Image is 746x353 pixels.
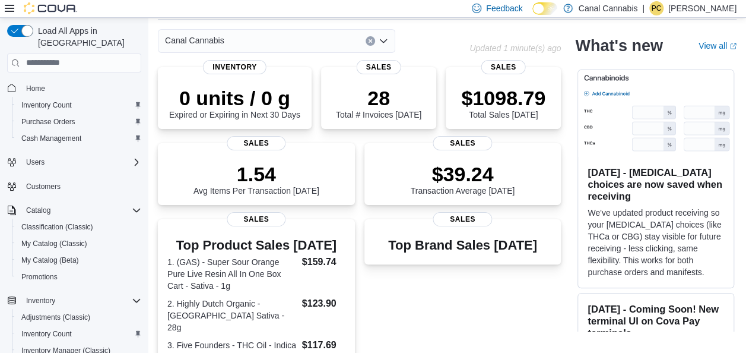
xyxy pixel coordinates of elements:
button: Inventory [2,292,146,309]
a: My Catalog (Classic) [17,237,92,251]
a: Purchase Orders [17,115,80,129]
button: My Catalog (Classic) [12,235,146,252]
p: $1098.79 [461,86,545,110]
p: 0 units / 0 g [169,86,300,110]
a: Inventory Count [17,327,77,341]
span: Inventory [203,60,266,74]
button: Open list of options [379,36,388,46]
a: My Catalog (Beta) [17,253,84,267]
p: We've updated product receiving so your [MEDICAL_DATA] choices (like THCa or CBG) stay visible fo... [588,207,724,278]
span: Purchase Orders [17,115,141,129]
span: Canal Cannabis [165,33,224,48]
h3: Top Product Sales [DATE] [167,238,345,253]
span: Promotions [17,270,141,284]
span: Inventory Count [21,100,72,110]
span: Classification (Classic) [21,222,93,232]
span: PC [652,1,662,15]
span: Inventory Count [17,327,141,341]
a: Cash Management [17,131,86,146]
dd: $123.90 [302,297,345,311]
input: Dark Mode [532,2,557,15]
span: Inventory [21,294,141,308]
button: Users [2,154,146,171]
div: Avg Items Per Transaction [DATE] [193,162,319,196]
dt: 2. Highly Dutch Organic - [GEOGRAPHIC_DATA] Sativa - 28g [167,298,297,333]
dd: $117.69 [302,338,345,352]
span: Sales [357,60,401,74]
h3: Top Brand Sales [DATE] [388,238,537,253]
img: Cova [24,2,77,14]
button: Adjustments (Classic) [12,309,146,326]
button: Catalog [2,202,146,219]
p: Canal Cannabis [579,1,638,15]
p: [PERSON_NAME] [668,1,737,15]
span: Adjustments (Classic) [17,310,141,324]
button: My Catalog (Beta) [12,252,146,269]
span: Sales [481,60,526,74]
span: Cash Management [21,134,81,143]
span: Inventory Count [17,98,141,112]
span: Purchase Orders [21,117,75,127]
a: View allExternal link [699,41,737,51]
button: Clear input [366,36,375,46]
button: Inventory Count [12,97,146,114]
h2: What's new [575,36,662,55]
div: Patrick Ciantar [649,1,664,15]
p: 28 [336,86,421,110]
span: Sales [227,212,285,226]
div: Expired or Expiring in Next 30 Days [169,86,300,119]
span: Inventory [26,296,55,305]
span: Users [26,157,45,167]
p: $39.24 [411,162,515,186]
span: Promotions [21,272,58,282]
span: Sales [433,212,492,226]
span: Sales [433,136,492,150]
span: My Catalog (Classic) [17,237,141,251]
a: Classification (Classic) [17,220,98,234]
span: My Catalog (Beta) [21,256,79,265]
h3: [DATE] - Coming Soon! New terminal UI on Cova Pay terminals [588,303,724,339]
a: Home [21,81,50,96]
svg: External link [729,43,737,50]
span: Users [21,155,141,169]
a: Inventory Count [17,98,77,112]
dd: $159.74 [302,255,345,269]
span: Customers [26,182,61,191]
span: Home [26,84,45,93]
p: | [642,1,645,15]
span: Classification (Classic) [17,220,141,234]
button: Classification (Classic) [12,219,146,235]
button: Catalog [21,203,55,218]
div: Transaction Average [DATE] [411,162,515,196]
dt: 1. (GAS) - Super Sour Orange Pure Live Resin All In One Box Cart - Sativa - 1g [167,256,297,292]
button: Purchase Orders [12,114,146,130]
span: Home [21,81,141,96]
span: Sales [227,136,285,150]
a: Adjustments (Classic) [17,310,95,324]
span: Cash Management [17,131,141,146]
p: Updated 1 minute(s) ago [469,43,561,53]
span: Catalog [26,206,50,215]
button: Users [21,155,49,169]
span: My Catalog (Classic) [21,239,87,248]
span: Catalog [21,203,141,218]
button: Promotions [12,269,146,285]
button: Home [2,80,146,97]
button: Inventory [21,294,60,308]
button: Customers [2,178,146,195]
button: Inventory Count [12,326,146,342]
div: Total # Invoices [DATE] [336,86,421,119]
span: Feedback [486,2,522,14]
a: Promotions [17,270,62,284]
span: Customers [21,179,141,194]
span: Load All Apps in [GEOGRAPHIC_DATA] [33,25,141,49]
span: Inventory Count [21,329,72,339]
button: Cash Management [12,130,146,147]
a: Customers [21,179,65,194]
div: Total Sales [DATE] [461,86,545,119]
span: My Catalog (Beta) [17,253,141,267]
h3: [DATE] - [MEDICAL_DATA] choices are now saved when receiving [588,166,724,202]
span: Adjustments (Classic) [21,313,90,322]
p: 1.54 [193,162,319,186]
